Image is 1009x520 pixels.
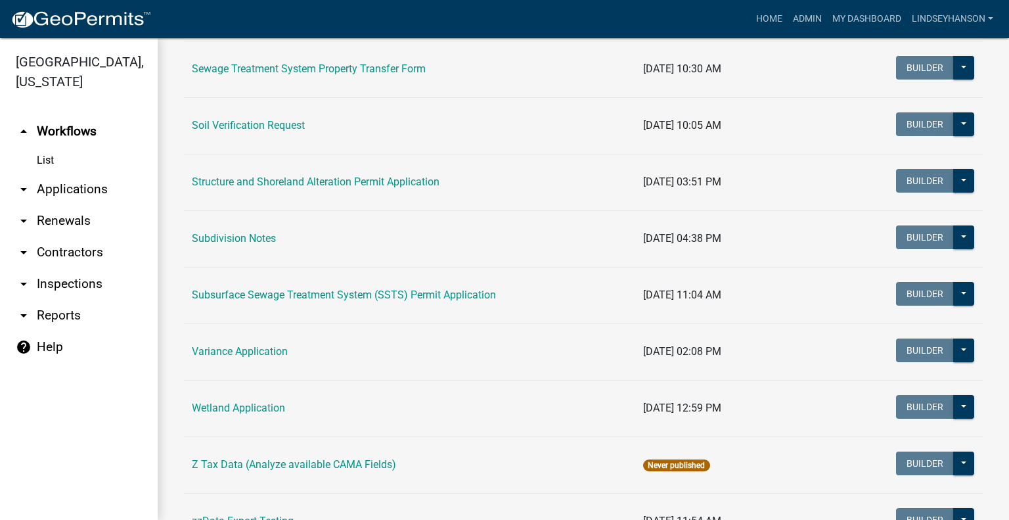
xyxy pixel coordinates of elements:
[896,169,954,193] button: Builder
[643,176,721,188] span: [DATE] 03:51 PM
[896,112,954,136] button: Builder
[643,119,721,131] span: [DATE] 10:05 AM
[896,282,954,306] button: Builder
[907,7,998,32] a: Lindseyhanson
[192,289,496,301] a: Subsurface Sewage Treatment System (SSTS) Permit Application
[643,402,721,414] span: [DATE] 12:59 PM
[16,276,32,292] i: arrow_drop_down
[192,62,426,75] a: Sewage Treatment System Property Transfer Form
[192,402,285,414] a: Wetland Application
[896,225,954,249] button: Builder
[16,213,32,229] i: arrow_drop_down
[896,395,954,419] button: Builder
[16,339,32,355] i: help
[896,56,954,80] button: Builder
[192,232,276,245] a: Subdivision Notes
[643,345,721,358] span: [DATE] 02:08 PM
[192,119,305,131] a: Soil Verification Request
[16,124,32,139] i: arrow_drop_up
[192,176,439,188] a: Structure and Shoreland Alteration Permit Application
[192,458,396,471] a: Z Tax Data (Analyze available CAMA Fields)
[896,452,954,475] button: Builder
[16,308,32,323] i: arrow_drop_down
[751,7,788,32] a: Home
[643,232,721,245] span: [DATE] 04:38 PM
[643,289,721,301] span: [DATE] 11:04 AM
[192,345,288,358] a: Variance Application
[643,460,709,471] span: Never published
[643,62,721,75] span: [DATE] 10:30 AM
[827,7,907,32] a: My Dashboard
[788,7,827,32] a: Admin
[16,245,32,260] i: arrow_drop_down
[16,181,32,197] i: arrow_drop_down
[896,339,954,362] button: Builder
